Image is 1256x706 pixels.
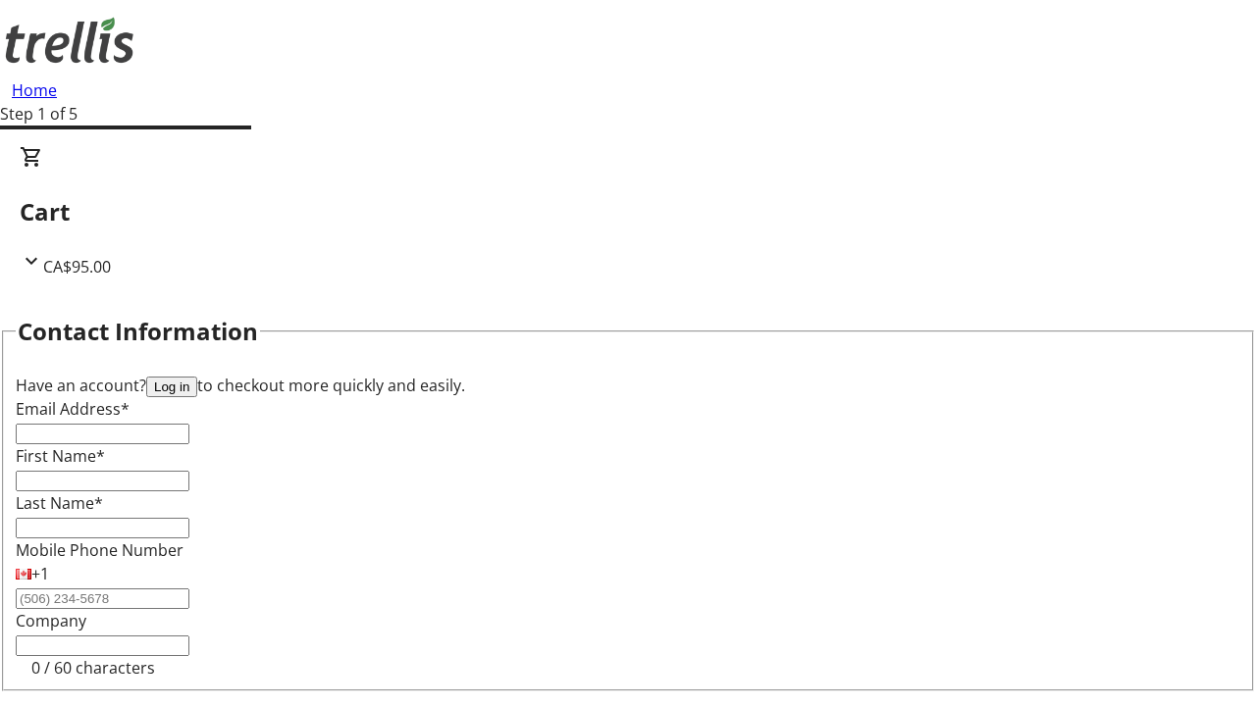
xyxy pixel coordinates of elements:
label: Company [16,610,86,631]
label: First Name* [16,445,105,467]
input: (506) 234-5678 [16,588,189,609]
label: Email Address* [16,398,130,420]
h2: Contact Information [18,314,258,349]
div: CartCA$95.00 [20,145,1236,278]
button: Log in [146,377,197,397]
label: Last Name* [16,492,103,514]
span: CA$95.00 [43,256,111,277]
div: Have an account? to checkout more quickly and easily. [16,374,1240,397]
h2: Cart [20,194,1236,229]
tr-character-limit: 0 / 60 characters [31,657,155,679]
label: Mobile Phone Number [16,539,183,561]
